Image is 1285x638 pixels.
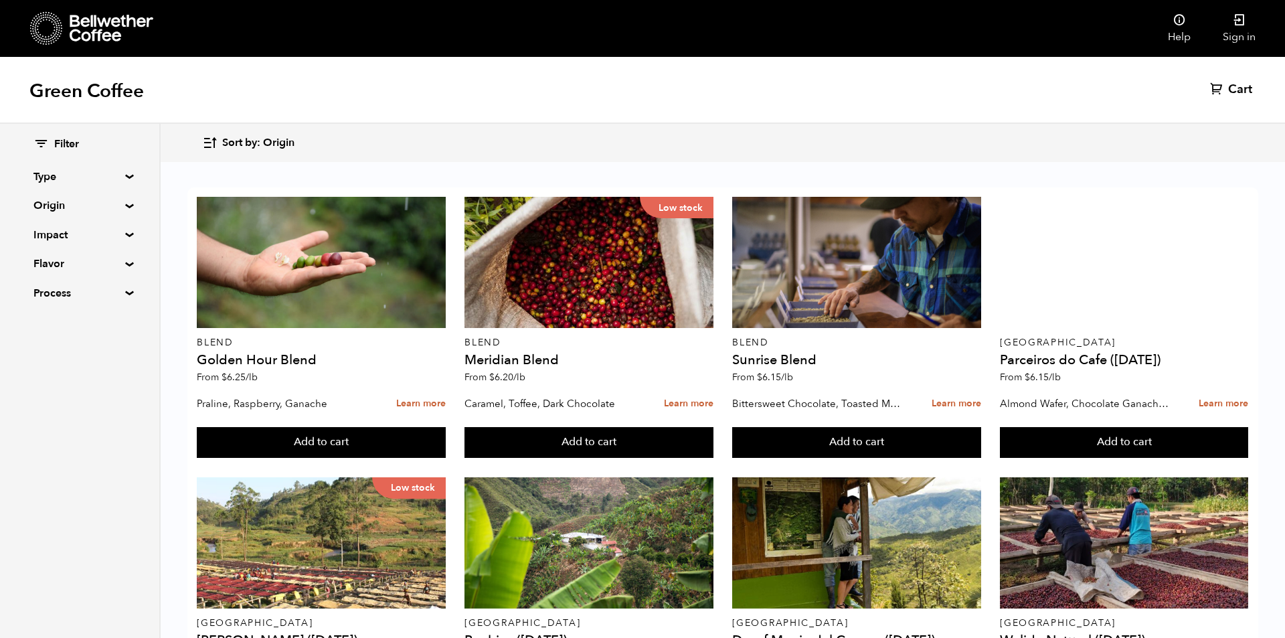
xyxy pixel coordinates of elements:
button: Sort by: Origin [202,127,294,159]
p: Blend [464,338,713,347]
span: From [197,371,258,384]
a: Learn more [664,390,713,418]
h1: Green Coffee [29,79,144,103]
span: $ [489,371,495,384]
p: Bittersweet Chocolate, Toasted Marshmallow, Candied Orange, Praline [732,394,901,414]
span: /lb [246,371,258,384]
span: Cart [1228,82,1252,98]
button: Add to cart [1000,427,1248,458]
p: [GEOGRAPHIC_DATA] [1000,619,1248,628]
bdi: 6.25 [222,371,258,384]
summary: Origin [33,197,126,214]
summary: Flavor [33,256,126,272]
span: Sort by: Origin [222,136,294,151]
bdi: 6.20 [489,371,525,384]
span: $ [1025,371,1030,384]
span: /lb [513,371,525,384]
span: From [464,371,525,384]
a: Learn more [932,390,981,418]
span: From [732,371,793,384]
p: Low stock [640,197,713,218]
summary: Process [33,285,126,301]
a: Low stock [197,477,445,609]
p: Blend [197,338,445,347]
p: [GEOGRAPHIC_DATA] [1000,338,1248,347]
p: Caramel, Toffee, Dark Chocolate [464,394,633,414]
h4: Meridian Blend [464,353,713,367]
p: Almond Wafer, Chocolate Ganache, Bing Cherry [1000,394,1169,414]
p: [GEOGRAPHIC_DATA] [197,619,445,628]
summary: Impact [33,227,126,243]
a: Learn more [1199,390,1248,418]
button: Add to cart [732,427,980,458]
h4: Golden Hour Blend [197,353,445,367]
a: Low stock [464,197,713,328]
h4: Sunrise Blend [732,353,980,367]
span: /lb [1049,371,1061,384]
span: $ [757,371,762,384]
span: $ [222,371,227,384]
p: Blend [732,338,980,347]
span: Filter [54,137,79,152]
span: From [1000,371,1061,384]
p: Praline, Raspberry, Ganache [197,394,365,414]
p: Low stock [372,477,446,499]
p: [GEOGRAPHIC_DATA] [464,619,713,628]
button: Add to cart [464,427,713,458]
a: Cart [1210,82,1256,98]
a: Learn more [396,390,446,418]
summary: Type [33,169,126,185]
p: [GEOGRAPHIC_DATA] [732,619,980,628]
button: Add to cart [197,427,445,458]
h4: Parceiros do Cafe ([DATE]) [1000,353,1248,367]
bdi: 6.15 [1025,371,1061,384]
span: /lb [781,371,793,384]
bdi: 6.15 [757,371,793,384]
